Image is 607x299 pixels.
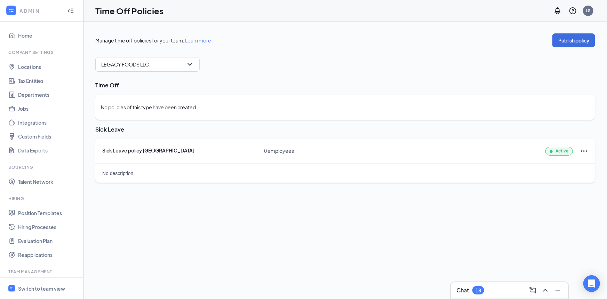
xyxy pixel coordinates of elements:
h3: Chat [456,286,469,294]
svg: Notifications [553,7,562,15]
span: Active [556,148,568,155]
button: Minimize [552,285,563,296]
a: Locations [18,60,78,74]
span: LEGACY FOODS LLC [101,59,149,70]
a: Position Templates [18,206,78,220]
h3: Sick Leave [95,126,595,133]
button: Publish policy [552,33,595,47]
svg: ChevronUp [541,286,550,294]
span: 0 employees [264,147,426,155]
a: Hiring Processes [18,220,78,234]
a: Tax Entities [18,74,78,88]
svg: Ellipses [580,147,588,155]
span: LEGACY FOODS LLC [101,59,194,70]
svg: WorkstreamLogo [8,7,15,14]
div: Sourcing [8,164,76,170]
h1: Time Off Policies [95,5,163,17]
a: Custom Fields [18,129,78,143]
a: Learn more [185,37,211,44]
div: No policies of this type have been created [101,104,196,111]
svg: Collapse [67,7,74,14]
a: Reapplications [18,248,78,262]
a: Home [18,29,78,42]
svg: ComposeMessage [529,286,537,294]
a: Evaluation Plan [18,234,78,248]
svg: QuestionInfo [569,7,577,15]
a: Departments [18,88,78,102]
button: ComposeMessage [527,285,538,296]
h3: Time Off [95,81,595,89]
div: Sick Leave policy [GEOGRAPHIC_DATA] [102,147,264,154]
div: 18 [476,288,481,293]
a: Talent Network [18,175,78,189]
a: Jobs [18,102,78,116]
a: Data Exports [18,143,78,157]
div: Team Management [8,269,76,275]
div: LS [586,8,591,14]
div: Company Settings [8,49,76,55]
div: Open Intercom Messenger [583,275,600,292]
svg: WorkstreamLogo [9,286,14,291]
button: ChevronUp [539,285,550,296]
div: ADMIN [19,7,61,14]
div: No description [95,164,595,183]
a: Integrations [18,116,78,129]
div: Switch to team view [18,285,65,292]
svg: Minimize [554,286,562,294]
div: Hiring [8,196,76,202]
div: Manage time off policies for your team. [95,37,211,44]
